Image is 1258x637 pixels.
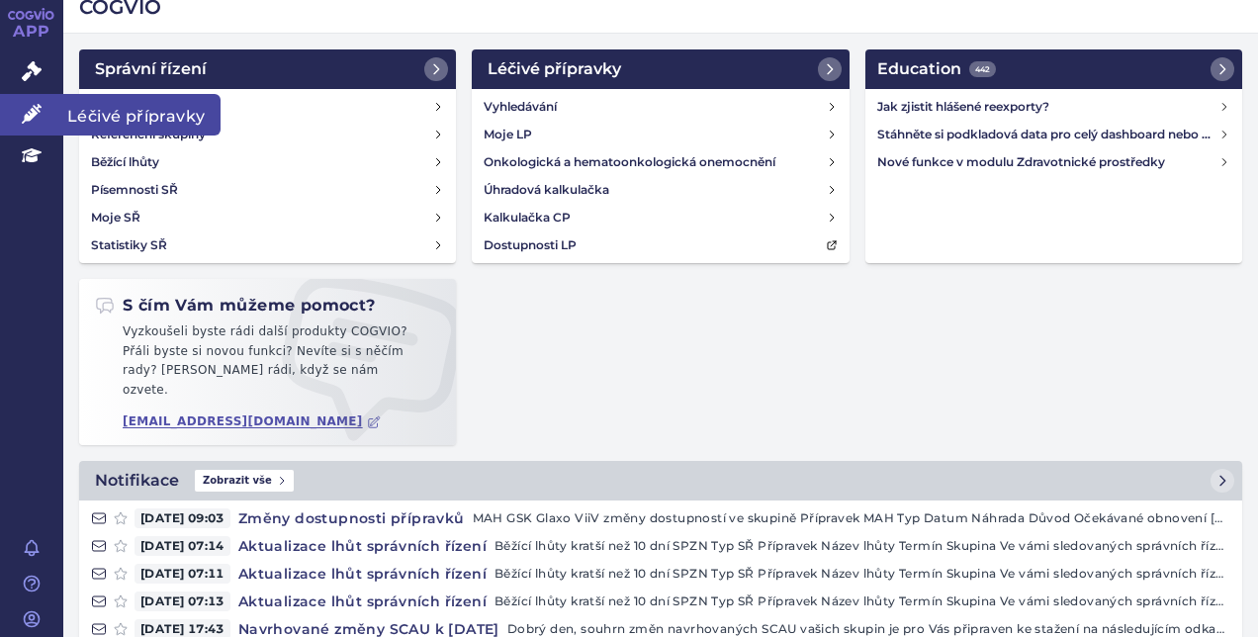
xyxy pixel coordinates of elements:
h4: Moje LP [484,125,532,144]
a: Kalkulačka CP [476,204,845,231]
h4: Moje SŘ [91,208,140,227]
h4: Stáhněte si podkladová data pro celý dashboard nebo obrázek grafu v COGVIO App modulu Analytics [877,125,1219,144]
h4: Kalkulačka CP [484,208,571,227]
p: Vyzkoušeli byste rádi další produkty COGVIO? Přáli byste si novou funkci? Nevíte si s něčím rady?... [95,322,440,408]
a: Statistiky SŘ [83,231,452,259]
h2: S čím Vám můžeme pomoct? [95,295,376,317]
a: Nové funkce v modulu Zdravotnické prostředky [869,148,1238,176]
a: Léčivé přípravky [472,49,849,89]
span: [DATE] 07:11 [135,564,230,584]
h4: Jak zjistit hlášené reexporty? [877,97,1219,117]
a: Vyhledávání [83,93,452,121]
p: Běžící lhůty kratší než 10 dní SPZN Typ SŘ Přípravek Název lhůty Termín Skupina Ve vámi sledovaný... [494,564,1230,584]
a: Správní řízení [79,49,456,89]
a: Písemnosti SŘ [83,176,452,204]
h4: Úhradová kalkulačka [484,180,609,200]
h4: Dostupnosti LP [484,235,577,255]
h2: Education [877,57,996,81]
p: MAH GSK Glaxo ViiV změny dostupností ve skupině Přípravek MAH Typ Datum Náhrada Důvod Očekávané o... [473,508,1230,528]
h4: Vyhledávání [484,97,557,117]
span: [DATE] 07:13 [135,591,230,611]
h4: Statistiky SŘ [91,235,167,255]
p: Běžící lhůty kratší než 10 dní SPZN Typ SŘ Přípravek Název lhůty Termín Skupina Ve vámi sledovaný... [494,591,1230,611]
h4: Běžící lhůty [91,152,159,172]
h2: Léčivé přípravky [488,57,621,81]
span: [DATE] 09:03 [135,508,230,528]
a: Běžící lhůty [83,148,452,176]
h4: Aktualizace lhůt správních řízení [230,564,494,584]
h4: Onkologická a hematoonkologická onemocnění [484,152,775,172]
span: [DATE] 07:14 [135,536,230,556]
p: Běžící lhůty kratší než 10 dní SPZN Typ SŘ Přípravek Název lhůty Termín Skupina Ve vámi sledovaný... [494,536,1230,556]
a: Onkologická a hematoonkologická onemocnění [476,148,845,176]
a: Úhradová kalkulačka [476,176,845,204]
h2: Správní řízení [95,57,207,81]
a: NotifikaceZobrazit vše [79,461,1242,500]
a: Vyhledávání [476,93,845,121]
h2: Notifikace [95,469,179,493]
a: Referenční skupiny [83,121,452,148]
a: Jak zjistit hlášené reexporty? [869,93,1238,121]
h4: Nové funkce v modulu Zdravotnické prostředky [877,152,1219,172]
a: Dostupnosti LP [476,231,845,259]
span: Zobrazit vše [195,470,294,492]
h4: Aktualizace lhůt správních řízení [230,536,494,556]
h4: Písemnosti SŘ [91,180,178,200]
a: Education442 [865,49,1242,89]
h4: Aktualizace lhůt správních řízení [230,591,494,611]
a: [EMAIL_ADDRESS][DOMAIN_NAME] [123,414,381,429]
span: 442 [969,61,996,77]
a: Moje SŘ [83,204,452,231]
span: Léčivé přípravky [63,94,221,136]
h4: Změny dostupnosti přípravků [230,508,473,528]
a: Moje LP [476,121,845,148]
a: Stáhněte si podkladová data pro celý dashboard nebo obrázek grafu v COGVIO App modulu Analytics [869,121,1238,148]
